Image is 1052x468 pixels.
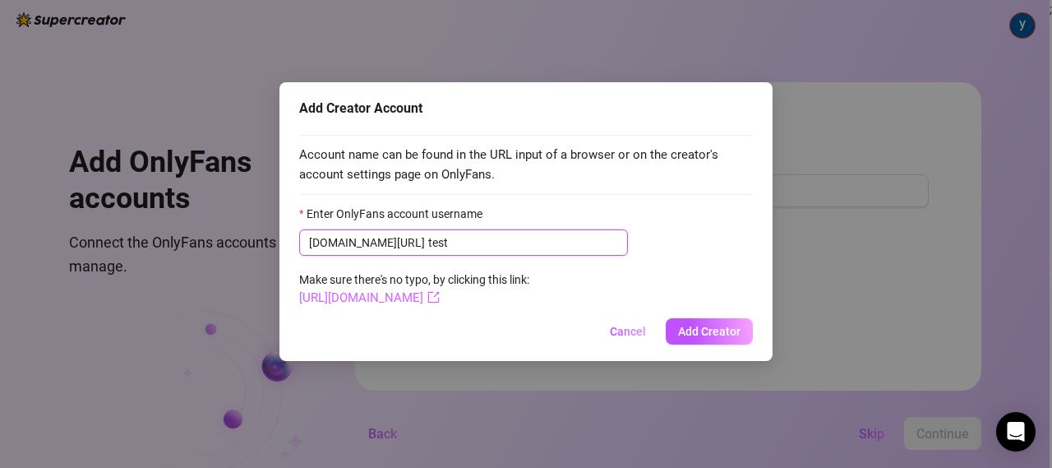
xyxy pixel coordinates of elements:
[299,99,753,118] div: Add Creator Account
[299,273,529,304] span: Make sure there's no typo, by clicking this link:
[666,318,753,345] button: Add Creator
[427,291,440,304] span: export
[428,234,618,252] input: Enter OnlyFans account username
[996,412,1036,452] div: Open Intercom Messenger
[610,325,646,338] span: Cancel
[309,234,425,252] span: [DOMAIN_NAME][URL]
[299,290,440,305] a: [URL][DOMAIN_NAME]export
[299,146,753,184] span: Account name can be found in the URL input of a browser or on the creator's account settings page...
[597,318,659,345] button: Cancel
[299,205,493,223] label: Enter OnlyFans account username
[678,325,741,338] span: Add Creator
